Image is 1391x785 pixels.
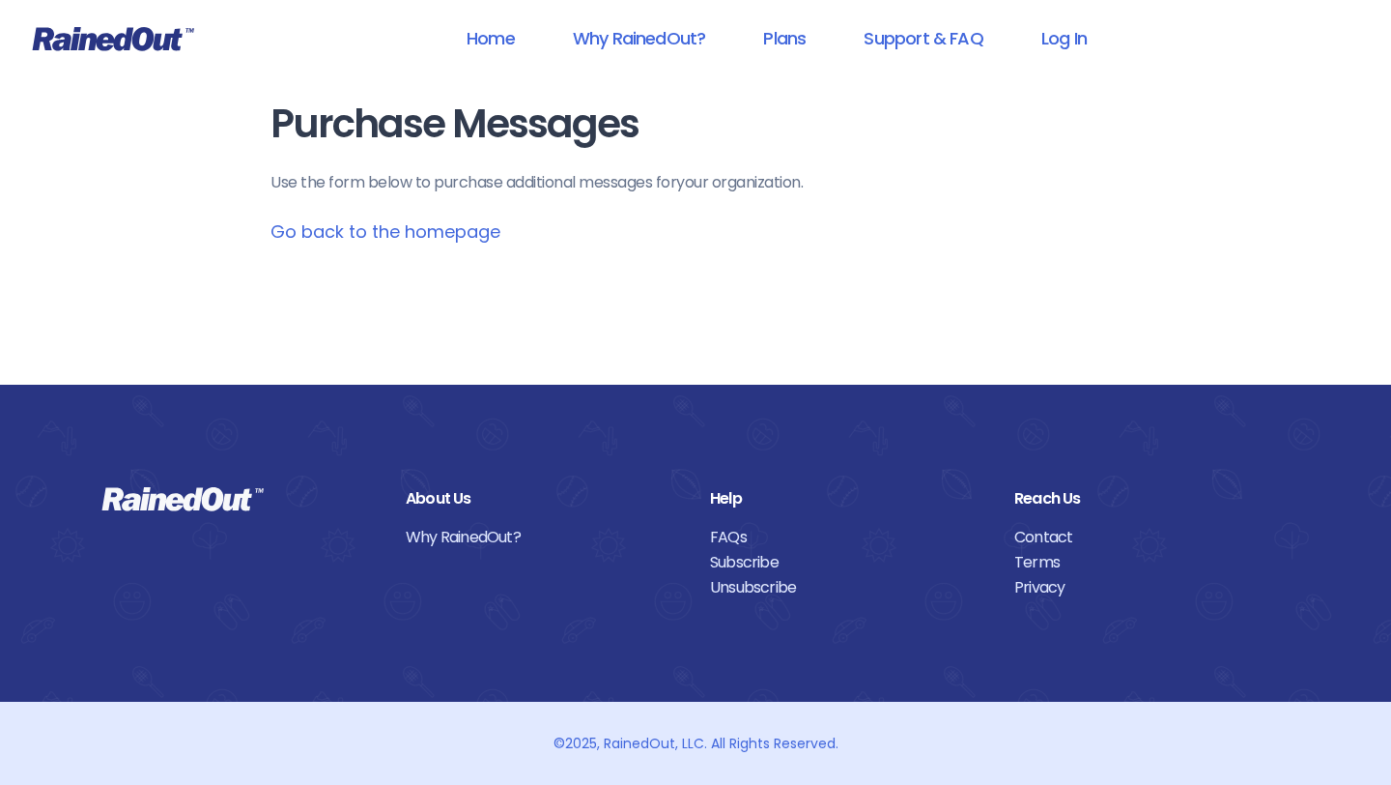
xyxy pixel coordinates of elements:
[270,171,1121,194] p: Use the form below to purchase additional messages for your organization .
[270,102,1121,146] h1: Purchase Messages
[1014,550,1290,575] a: Terms
[710,550,985,575] a: Subscribe
[406,525,681,550] a: Why RainedOut?
[738,16,831,60] a: Plans
[1014,575,1290,600] a: Privacy
[710,575,985,600] a: Unsubscribe
[270,219,500,244] a: Go back to the homepage
[441,16,540,60] a: Home
[406,486,681,511] div: About Us
[1014,486,1290,511] div: Reach Us
[838,16,1008,60] a: Support & FAQ
[710,525,985,550] a: FAQs
[1016,16,1112,60] a: Log In
[548,16,731,60] a: Why RainedOut?
[710,486,985,511] div: Help
[1014,525,1290,550] a: Contact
